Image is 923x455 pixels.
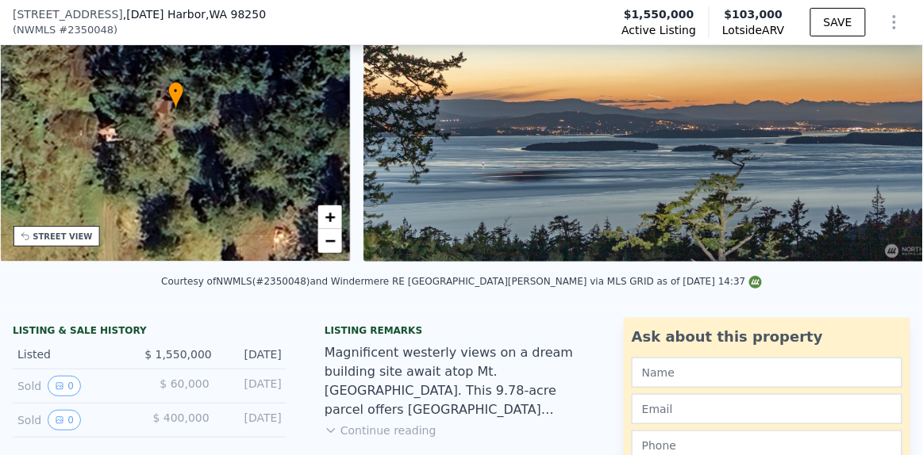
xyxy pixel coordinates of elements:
div: LISTING & SALE HISTORY [13,324,287,340]
div: Sold [17,410,137,430]
span: − [325,231,336,250]
button: Show Options [879,6,910,38]
span: Lotside ARV [722,22,784,38]
button: View historical data [48,376,81,396]
button: View historical data [48,410,81,430]
div: [DATE] [222,410,282,430]
div: [DATE] [222,376,282,396]
span: $ 60,000 [160,377,209,390]
div: Magnificent westerly views on a dream building site await atop Mt. [GEOGRAPHIC_DATA]. This 9.78-a... [325,343,598,419]
img: NWMLS Logo [749,276,762,289]
div: Listing remarks [325,324,598,337]
div: STREET VIEW [33,231,93,243]
div: Listed [17,346,132,362]
span: $1,550,000 [624,6,694,22]
span: $103,000 [725,8,783,21]
span: Active Listing [621,22,696,38]
div: Courtesy of NWMLS (#2350048) and Windermere RE [GEOGRAPHIC_DATA][PERSON_NAME] via MLS GRID as of ... [161,276,762,287]
a: Zoom in [318,205,342,229]
span: # 2350048 [59,22,113,38]
div: Sold [17,376,137,396]
span: , WA 98250 [206,8,266,21]
div: [DATE] [225,346,282,362]
span: , [DATE] Harbor [123,6,266,22]
button: Continue reading [325,422,437,438]
span: [STREET_ADDRESS] [13,6,123,22]
span: • [168,84,184,98]
a: Zoom out [318,229,342,253]
input: Name [632,357,902,388]
button: SAVE [810,8,866,36]
div: • [168,82,184,109]
div: Ask about this property [632,326,902,348]
span: $ 1,550,000 [144,348,212,361]
span: NWMLS [17,22,56,38]
input: Email [632,394,902,424]
div: ( ) [13,22,117,38]
span: $ 400,000 [152,411,209,424]
span: + [325,207,336,227]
